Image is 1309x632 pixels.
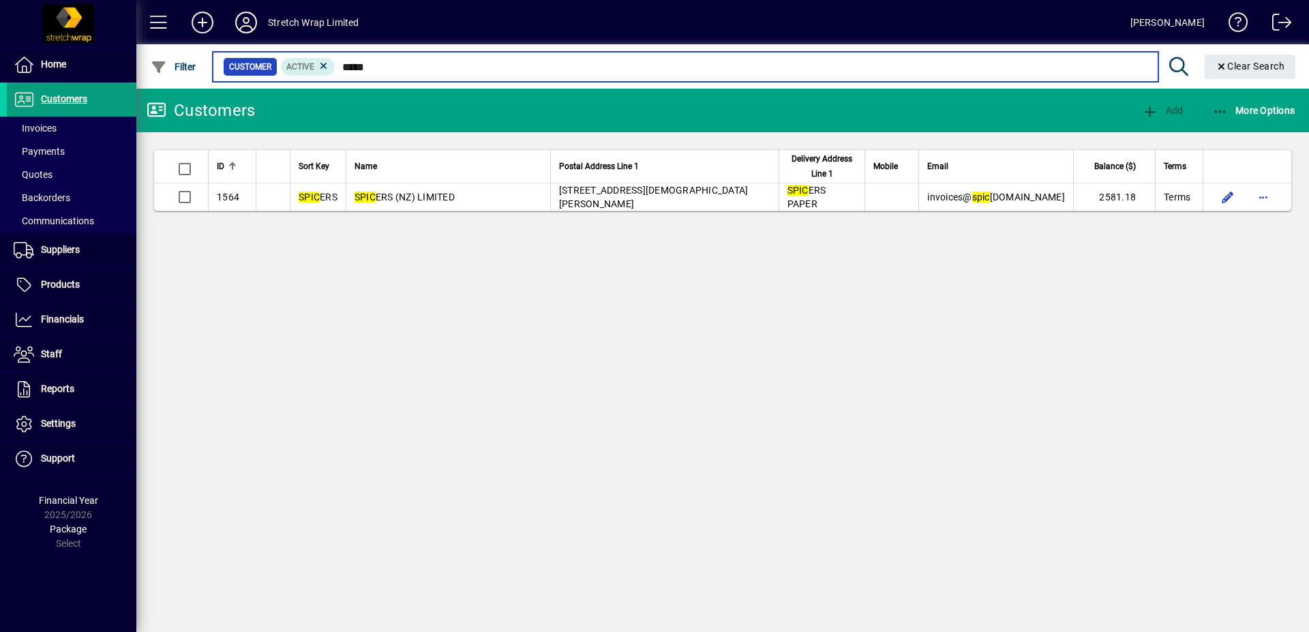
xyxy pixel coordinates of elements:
a: Support [7,442,136,476]
span: Filter [151,61,196,72]
span: Terms [1164,190,1190,204]
span: Add [1142,105,1183,116]
span: Delivery Address Line 1 [787,151,857,181]
span: Products [41,279,80,290]
span: ERS [299,192,337,202]
span: Backorders [14,192,70,203]
span: [STREET_ADDRESS][DEMOGRAPHIC_DATA][PERSON_NAME] [559,185,749,209]
span: More Options [1212,105,1295,116]
span: Staff [41,348,62,359]
div: Email [927,159,1065,174]
span: ERS PAPER [787,185,826,209]
div: Customers [147,100,255,121]
span: Reports [41,383,74,394]
span: Customers [41,93,87,104]
a: Payments [7,140,136,163]
span: Communications [14,215,94,226]
span: Support [41,453,75,464]
span: Home [41,59,66,70]
a: Reports [7,372,136,406]
a: Knowledge Base [1218,3,1248,47]
em: SPIC [355,192,376,202]
span: Financials [41,314,84,325]
span: Email [927,159,948,174]
div: Mobile [873,159,910,174]
a: Products [7,268,136,302]
button: Add [1139,98,1186,123]
a: Quotes [7,163,136,186]
em: SPIC [299,192,320,202]
button: Add [181,10,224,35]
span: Customer [229,60,271,74]
span: Invoices [14,123,57,134]
div: ID [217,159,247,174]
span: Balance ($) [1094,159,1136,174]
span: ERS (NZ) LIMITED [355,192,455,202]
a: Settings [7,407,136,441]
td: 2581.18 [1073,183,1155,211]
a: Backorders [7,186,136,209]
span: Payments [14,146,65,157]
a: Staff [7,337,136,372]
span: Sort Key [299,159,329,174]
em: spic [972,192,990,202]
div: [PERSON_NAME] [1130,12,1205,33]
span: Financial Year [39,495,98,506]
span: invoices@ [DOMAIN_NAME] [927,192,1065,202]
span: Active [286,62,314,72]
button: Profile [224,10,268,35]
span: ID [217,159,224,174]
button: Filter [147,55,200,79]
span: Terms [1164,159,1186,174]
div: Stretch Wrap Limited [268,12,359,33]
span: Name [355,159,377,174]
span: Suppliers [41,244,80,255]
a: Financials [7,303,136,337]
a: Suppliers [7,233,136,267]
div: Name [355,159,542,174]
em: SPIC [787,185,809,196]
span: Mobile [873,159,898,174]
span: 1564 [217,192,239,202]
a: Home [7,48,136,82]
button: More options [1252,186,1274,208]
span: Clear Search [1216,61,1285,72]
span: Quotes [14,169,52,180]
span: Settings [41,418,76,429]
span: Postal Address Line 1 [559,159,639,174]
button: More Options [1209,98,1299,123]
button: Edit [1217,186,1239,208]
button: Clear [1205,55,1296,79]
a: Invoices [7,117,136,140]
a: Logout [1262,3,1292,47]
a: Communications [7,209,136,232]
mat-chip: Activation Status: Active [281,58,335,76]
div: Balance ($) [1082,159,1148,174]
span: Package [50,524,87,535]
